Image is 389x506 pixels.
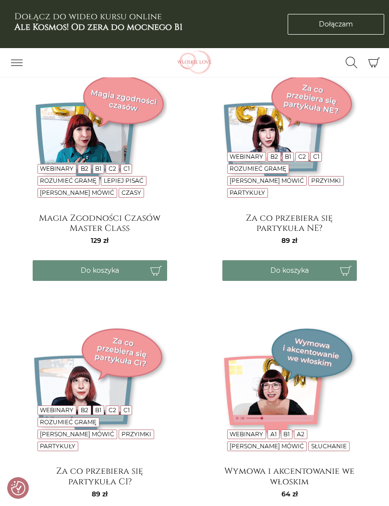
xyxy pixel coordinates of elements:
[230,177,304,184] a: [PERSON_NAME] mówić
[40,443,75,450] a: Partykuły
[313,153,319,160] a: C1
[281,490,298,498] span: 64
[230,189,265,196] a: Partykuły
[40,177,97,184] a: Rozumieć gramę
[40,165,73,172] a: Webinary
[14,21,182,33] b: Ale Kosmos! Od zera do mocnego B1
[95,165,101,172] a: B1
[270,153,278,160] a: B2
[33,466,167,485] a: Za co przebiera się partykuła CI?
[311,443,347,450] a: Słuchanie
[81,406,88,414] a: B2
[122,189,141,196] a: Czasy
[40,430,114,438] a: [PERSON_NAME] mówić
[123,406,130,414] a: C1
[11,481,25,495] button: Preferencje co do zgód
[283,430,290,438] a: B1
[109,406,116,414] a: C2
[33,260,167,281] button: Do koszyka
[5,54,29,71] button: Przełącz nawigację
[122,430,151,438] a: Przyimki
[40,189,114,196] a: [PERSON_NAME] mówić
[104,177,144,184] a: Lepiej pisać
[298,153,306,160] a: C2
[288,14,384,35] a: Dołączam
[364,52,384,73] button: Koszyk
[14,12,182,32] h3: Dołącz do wideo kursu online
[270,430,277,438] a: A1
[109,165,116,172] a: C2
[81,165,88,172] a: B2
[230,165,286,172] a: Rozumieć gramę
[230,443,304,450] a: [PERSON_NAME] mówić
[91,236,109,245] span: 129
[311,177,341,184] a: Przyimki
[123,165,130,172] a: C1
[222,260,357,281] button: Do koszyka
[340,54,364,71] button: Przełącz formularz wyszukiwania
[230,430,263,438] a: Webinary
[319,19,353,29] span: Dołączam
[11,481,25,495] img: Revisit consent button
[92,490,108,498] span: 89
[163,51,226,75] img: Włoskielove
[281,236,297,245] span: 89
[297,430,304,438] a: A2
[222,466,357,485] a: Wymowa i akcentowanie we włoskim
[40,406,73,414] a: Webinary
[222,213,357,232] a: Za co przebiera się partykuła NE?
[230,153,263,160] a: Webinary
[285,153,291,160] a: B1
[95,406,101,414] a: B1
[40,418,97,426] a: Rozumieć gramę
[33,213,167,232] a: Magia Zgodności Czasów Master Class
